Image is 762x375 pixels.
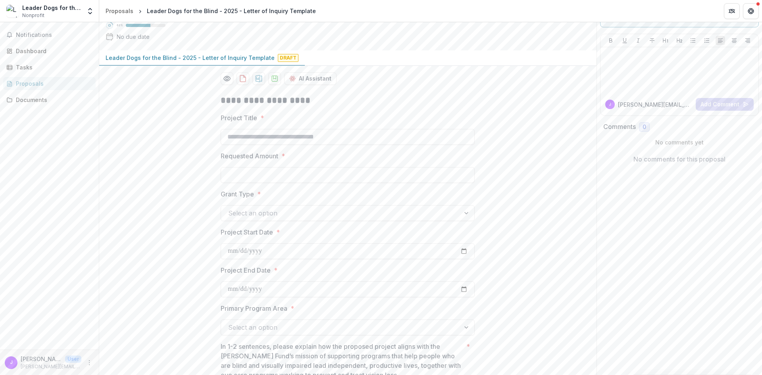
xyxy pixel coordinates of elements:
[3,77,96,90] a: Proposals
[633,154,725,164] p: No comments for this proposal
[16,47,89,55] div: Dashboard
[268,72,281,85] button: download-proposal
[221,265,271,275] p: Project End Date
[16,96,89,104] div: Documents
[633,36,643,45] button: Italicize
[3,93,96,106] a: Documents
[6,5,19,17] img: Leader Dogs for the Blind
[65,356,81,363] p: User
[221,227,273,237] p: Project Start Date
[221,113,257,123] p: Project Title
[743,36,752,45] button: Align Right
[609,102,611,106] div: joann.o'rourke@leaderdog.org
[284,72,337,85] button: AI Assistant
[22,4,81,12] div: Leader Dogs for the Blind
[85,358,94,367] button: More
[21,355,62,363] p: [PERSON_NAME][EMAIL_ADDRESS][PERSON_NAME][DOMAIN_NAME]
[106,7,133,15] div: Proposals
[724,3,740,19] button: Partners
[729,36,739,45] button: Align Center
[278,54,298,62] span: Draft
[221,151,278,161] p: Requested Amount
[743,3,759,19] button: Get Help
[643,124,646,131] span: 0
[221,189,254,199] p: Grant Type
[21,363,81,370] p: [PERSON_NAME][EMAIL_ADDRESS][PERSON_NAME][DOMAIN_NAME]
[603,123,636,131] h2: Comments
[102,5,319,17] nav: breadcrumb
[618,100,693,109] p: [PERSON_NAME][EMAIL_ADDRESS][PERSON_NAME][DOMAIN_NAME]
[603,138,756,146] p: No comments yet
[3,61,96,74] a: Tasks
[702,36,712,45] button: Ordered List
[117,33,150,41] div: No due date
[22,12,44,19] span: Nonprofit
[221,304,287,313] p: Primary Program Area
[696,98,754,111] button: Add Comment
[16,79,89,88] div: Proposals
[147,7,316,15] div: Leader Dogs for the Blind - 2025 - Letter of Inquiry Template
[3,44,96,58] a: Dashboard
[106,54,275,62] p: Leader Dogs for the Blind - 2025 - Letter of Inquiry Template
[237,72,249,85] button: download-proposal
[252,72,265,85] button: download-proposal
[647,36,657,45] button: Strike
[102,5,137,17] a: Proposals
[221,72,233,85] button: Preview 69baaf0c-c237-439c-9a8a-f0150443b46e-0.pdf
[16,32,92,38] span: Notifications
[3,29,96,41] button: Notifications
[16,63,89,71] div: Tasks
[606,36,616,45] button: Bold
[675,36,684,45] button: Heading 2
[661,36,670,45] button: Heading 1
[620,36,629,45] button: Underline
[117,23,123,28] p: 62 %
[688,36,698,45] button: Bullet List
[10,360,13,365] div: joann.o'rourke@leaderdog.org
[716,36,725,45] button: Align Left
[85,3,96,19] button: Open entity switcher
